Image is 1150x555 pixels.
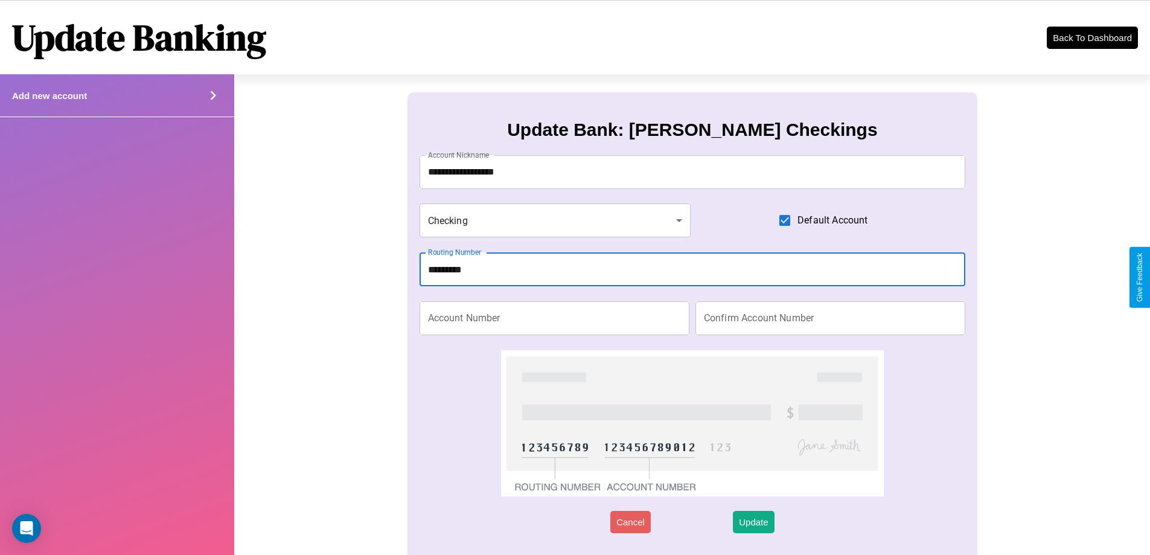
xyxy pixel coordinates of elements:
button: Cancel [610,511,651,533]
div: Checking [420,204,691,237]
h1: Update Banking [12,13,266,62]
span: Default Account [797,213,867,228]
button: Update [733,511,774,533]
div: Give Feedback [1136,253,1144,302]
img: check [501,350,883,496]
h4: Add new account [12,91,87,101]
h3: Update Bank: [PERSON_NAME] Checkings [507,120,877,140]
label: Routing Number [428,247,481,257]
div: Open Intercom Messenger [12,514,41,543]
label: Account Nickname [428,150,490,160]
button: Back To Dashboard [1047,27,1138,49]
